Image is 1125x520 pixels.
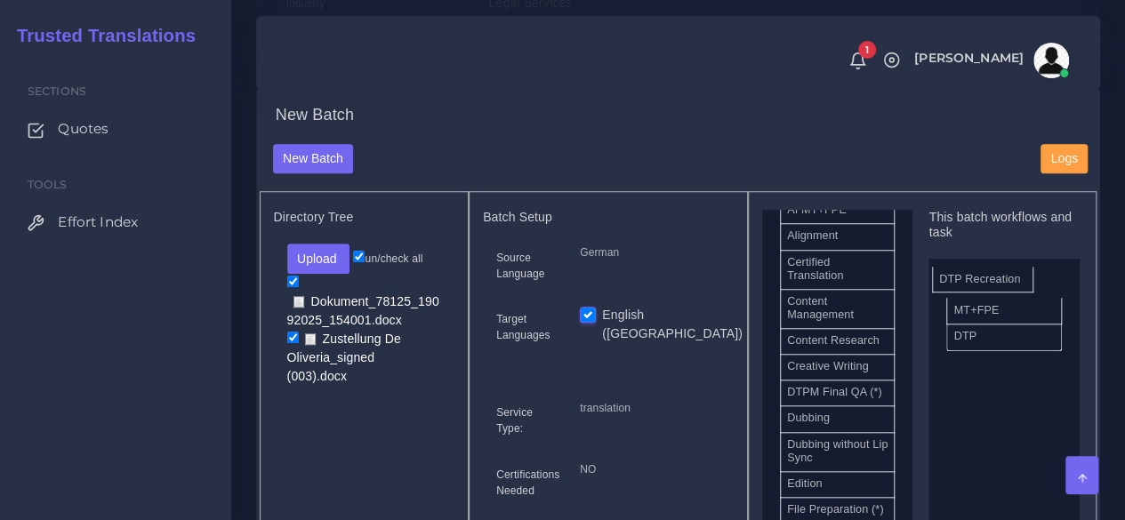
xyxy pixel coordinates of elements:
h5: Directory Tree [274,210,455,225]
a: [PERSON_NAME]avatar [905,43,1075,78]
button: New Batch [273,144,354,174]
li: DTP Recreation [932,267,1033,293]
a: Trusted Translations [4,21,196,51]
li: Certified Translation [780,250,895,290]
a: 1 [842,51,873,70]
li: DTP [946,324,1061,350]
label: un/check all [353,251,422,267]
label: Target Languages [496,311,553,343]
li: DTPM Final QA (*) [780,380,895,406]
span: Tools [28,178,68,191]
p: German [580,244,720,262]
li: Content Management [780,289,895,329]
span: Effort Index [58,212,138,232]
li: AI MT+FPE [780,197,895,224]
label: Source Language [496,250,553,282]
li: Dubbing [780,405,895,432]
li: Edition [780,471,895,498]
span: Sections [28,84,86,98]
p: NO [580,460,720,479]
a: Zustellung De Oliveria_signed (003).docx [287,330,401,384]
h4: New Batch [276,106,354,125]
h2: Trusted Translations [4,25,196,46]
span: 1 [858,41,876,59]
span: Logs [1051,151,1078,165]
label: English ([GEOGRAPHIC_DATA]) [602,306,743,343]
a: Effort Index [13,204,218,241]
h5: This batch workflows and task [928,210,1079,240]
button: Logs [1041,144,1088,174]
li: Alignment [780,223,895,250]
p: translation [580,399,720,418]
img: avatar [1033,43,1069,78]
li: Creative Writing [780,354,895,380]
span: Quotes [58,119,108,139]
li: Content Research [780,328,895,355]
a: Dokument_78125_19092025_154001.docx [287,292,439,328]
button: Upload [287,244,350,274]
label: Service Type: [496,404,553,436]
li: Dubbing without Lip Sync [780,432,895,472]
h5: Batch Setup [483,210,734,225]
label: Certifications Needed [496,467,559,499]
a: Quotes [13,110,218,148]
li: MT+FPE [946,298,1061,324]
span: [PERSON_NAME] [914,52,1024,64]
a: New Batch [273,150,354,164]
input: un/check all [353,251,365,262]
